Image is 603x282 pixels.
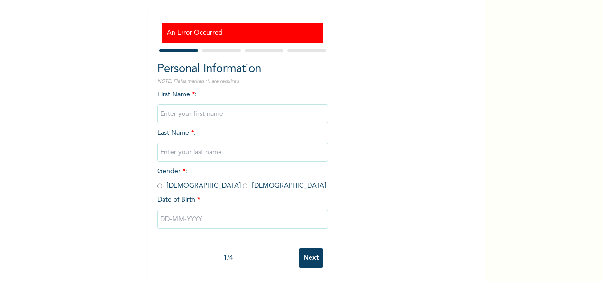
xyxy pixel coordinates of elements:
[157,104,328,123] input: Enter your first name
[157,61,328,78] h2: Personal Information
[157,168,326,189] span: Gender : [DEMOGRAPHIC_DATA] [DEMOGRAPHIC_DATA]
[299,248,323,268] input: Next
[157,253,299,263] div: 1 / 4
[157,195,202,205] span: Date of Birth :
[157,78,328,85] p: NOTE: Fields marked (*) are required
[167,28,319,38] h3: An Error Occurred
[157,143,328,162] input: Enter your last name
[157,210,328,229] input: DD-MM-YYYY
[157,91,328,117] span: First Name :
[157,130,328,156] span: Last Name :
